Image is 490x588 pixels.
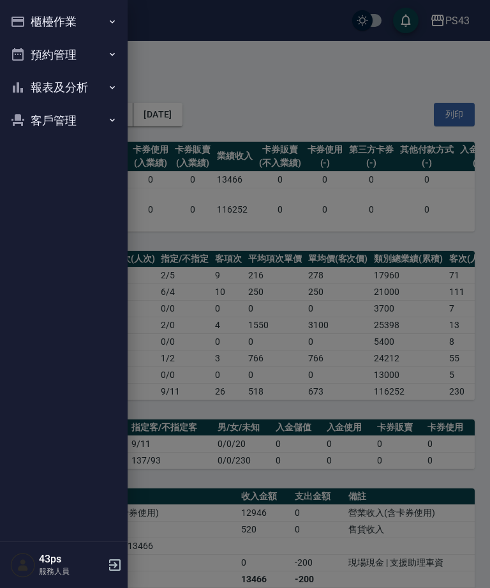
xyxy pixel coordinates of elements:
[5,104,122,137] button: 客戶管理
[39,553,104,566] h5: 43ps
[5,38,122,72] button: 預約管理
[5,71,122,104] button: 報表及分析
[5,5,122,38] button: 櫃檯作業
[10,552,36,578] img: Person
[39,566,104,577] p: 服務人員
